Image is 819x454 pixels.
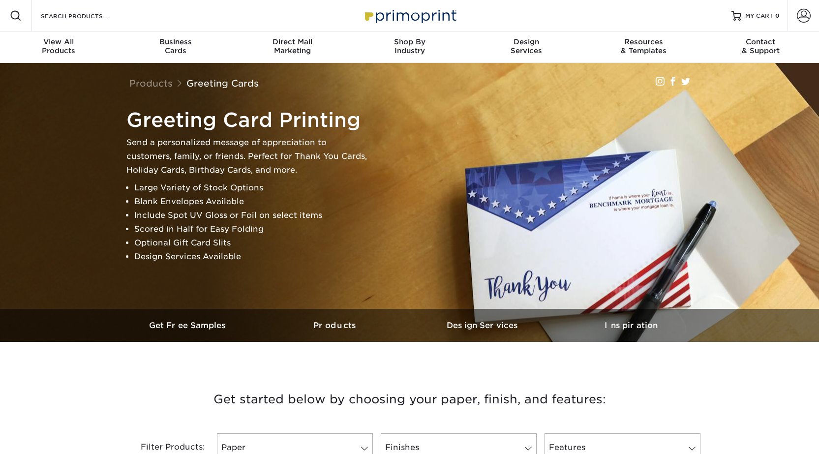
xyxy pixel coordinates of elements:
[115,309,262,342] a: Get Free Samples
[262,321,410,330] h3: Products
[468,37,585,55] div: Services
[234,37,351,46] span: Direct Mail
[186,78,259,89] a: Greeting Cards
[117,37,234,55] div: Cards
[745,12,773,20] span: MY CART
[410,309,557,342] a: Design Services
[234,31,351,63] a: Direct MailMarketing
[262,309,410,342] a: Products
[775,12,780,19] span: 0
[351,37,468,46] span: Shop By
[134,195,372,209] li: Blank Envelopes Available
[126,108,372,132] h1: Greeting Card Printing
[129,78,173,89] a: Products
[134,181,372,195] li: Large Variety of Stock Options
[702,37,819,55] div: & Support
[115,321,262,330] h3: Get Free Samples
[134,222,372,236] li: Scored in Half for Easy Folding
[585,37,702,55] div: & Templates
[122,377,698,422] h3: Get started below by choosing your paper, finish, and features:
[117,37,234,46] span: Business
[126,136,372,177] p: Send a personalized message of appreciation to customers, family, or friends. Perfect for Thank Y...
[134,250,372,264] li: Design Services Available
[117,31,234,63] a: BusinessCards
[468,31,585,63] a: DesignServices
[468,37,585,46] span: Design
[585,31,702,63] a: Resources& Templates
[702,37,819,46] span: Contact
[557,321,705,330] h3: Inspiration
[361,5,459,26] img: Primoprint
[351,37,468,55] div: Industry
[557,309,705,342] a: Inspiration
[351,31,468,63] a: Shop ByIndustry
[134,209,372,222] li: Include Spot UV Gloss or Foil on select items
[40,10,136,22] input: SEARCH PRODUCTS.....
[585,37,702,46] span: Resources
[702,31,819,63] a: Contact& Support
[234,37,351,55] div: Marketing
[410,321,557,330] h3: Design Services
[134,236,372,250] li: Optional Gift Card Slits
